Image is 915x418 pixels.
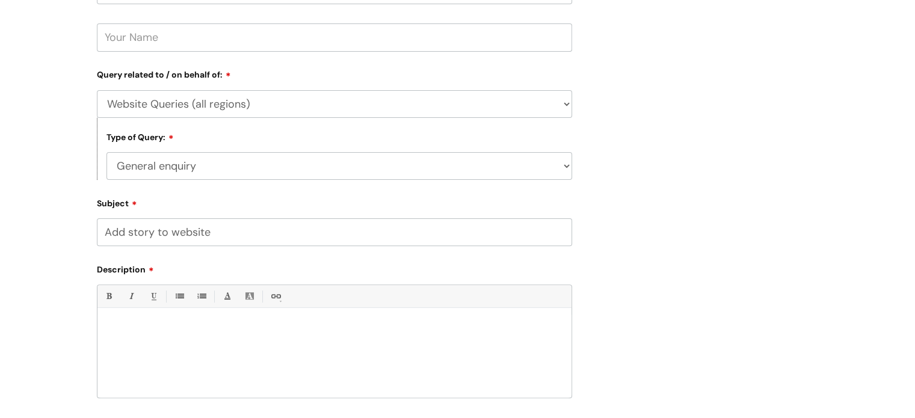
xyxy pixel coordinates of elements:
[268,289,283,304] a: Link
[171,289,186,304] a: • Unordered List (Ctrl-Shift-7)
[97,194,572,209] label: Subject
[146,289,161,304] a: Underline(Ctrl-U)
[106,131,174,143] label: Type of Query:
[242,289,257,304] a: Back Color
[194,289,209,304] a: 1. Ordered List (Ctrl-Shift-8)
[101,289,116,304] a: Bold (Ctrl-B)
[97,66,572,80] label: Query related to / on behalf of:
[97,260,572,275] label: Description
[123,289,138,304] a: Italic (Ctrl-I)
[97,23,572,51] input: Your Name
[220,289,235,304] a: Font Color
